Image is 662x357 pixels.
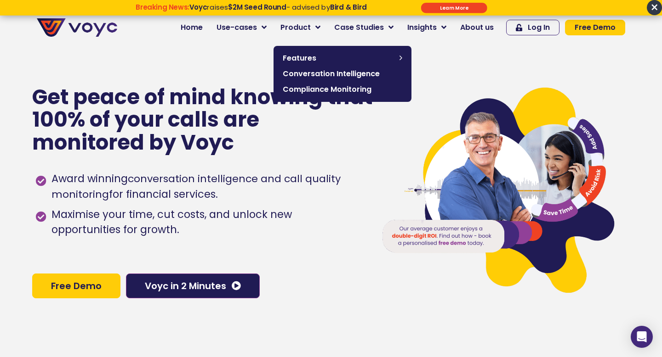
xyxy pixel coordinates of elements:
[283,53,395,64] span: Features
[49,171,363,202] span: Award winning for financial services.
[49,207,363,238] span: Maximise your time, cut costs, and unlock new opportunities for growth.
[274,18,327,37] a: Product
[32,273,120,298] a: Free Demo
[181,22,203,33] span: Home
[400,18,453,37] a: Insights
[217,22,257,33] span: Use-cases
[126,273,260,298] a: Voyc in 2 Minutes
[283,68,402,79] span: Conversation Intelligence
[278,66,407,82] a: Conversation Intelligence
[32,86,374,154] p: Get peace of mind knowing that 100% of your calls are monitored by Voyc
[334,22,384,33] span: Case Studies
[228,2,286,12] strong: $2M Seed Round
[453,18,501,37] a: About us
[565,20,625,35] a: Free Demo
[278,50,407,66] a: Features
[101,3,402,20] div: Breaking News: Voyc raises $2M Seed Round - advised by Bird & Bird
[421,3,487,13] div: Submit
[210,18,274,37] a: Use-cases
[407,22,437,33] span: Insights
[189,2,367,12] span: raises - advised by
[51,172,341,201] h1: conversation intelligence and call quality monitoring
[145,281,226,290] span: Voyc in 2 Minutes
[283,84,402,95] span: Compliance Monitoring
[37,18,117,37] img: voyc-full-logo
[575,24,616,31] span: Free Demo
[528,24,550,31] span: Log In
[136,2,189,12] strong: Breaking News:
[51,281,102,290] span: Free Demo
[631,326,653,348] div: Open Intercom Messenger
[278,82,407,97] a: Compliance Monitoring
[460,22,494,33] span: About us
[327,18,400,37] a: Case Studies
[280,22,311,33] span: Product
[330,2,367,12] strong: Bird & Bird
[506,20,559,35] a: Log In
[189,2,207,12] strong: Voyc
[174,18,210,37] a: Home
